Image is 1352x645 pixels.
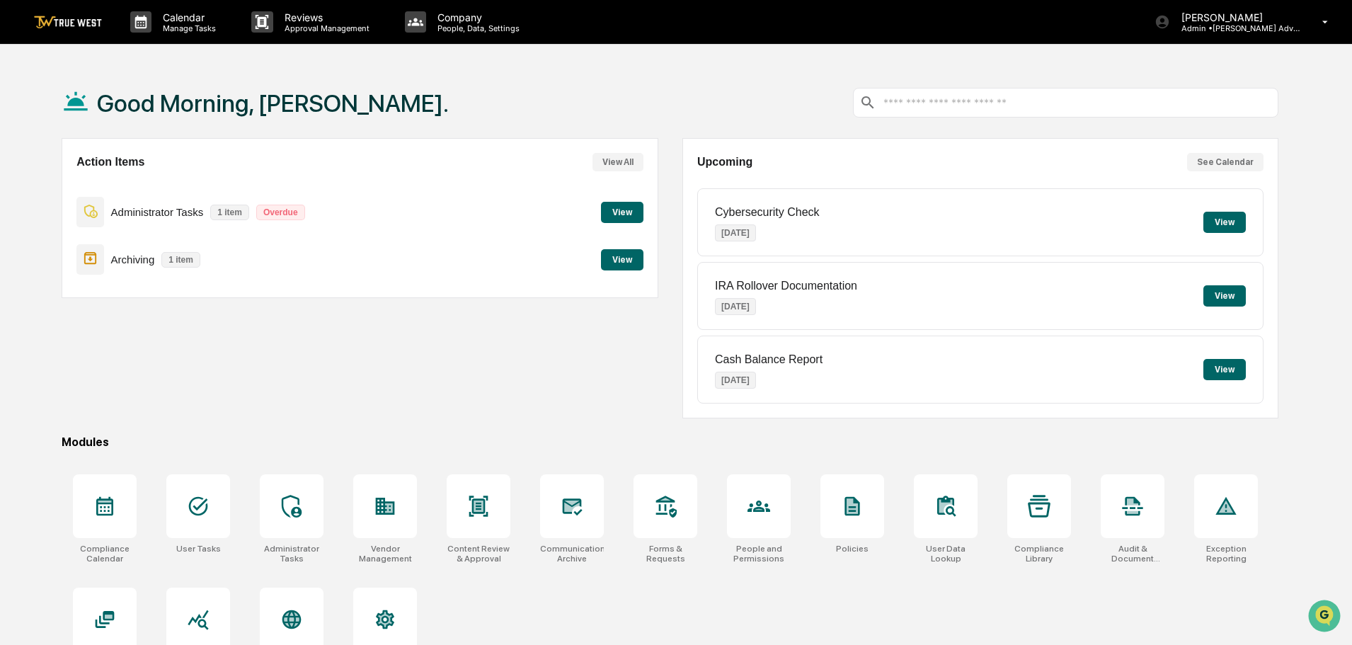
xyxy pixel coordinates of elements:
[14,157,95,169] div: Past conversations
[426,11,527,23] p: Company
[210,205,249,220] p: 1 item
[8,284,97,309] a: 🖐️Preclearance
[64,108,232,122] div: Start new chat
[540,544,604,564] div: Communications Archive
[125,231,154,242] span: [DATE]
[44,193,115,204] span: [PERSON_NAME]
[1203,285,1246,307] button: View
[1194,544,1258,564] div: Exception Reporting
[14,108,40,134] img: 1746055101610-c473b297-6a78-478c-a979-82029cc54cd1
[715,298,756,315] p: [DATE]
[14,217,37,240] img: Tammy Steffen
[97,284,181,309] a: 🗄️Attestations
[1203,212,1246,233] button: View
[219,154,258,171] button: See all
[14,291,25,302] div: 🖐️
[14,318,25,329] div: 🔎
[64,122,195,134] div: We're available if you need us!
[697,156,752,169] h2: Upcoming
[103,291,114,302] div: 🗄️
[125,193,154,204] span: [DATE]
[62,435,1278,449] div: Modules
[1170,11,1302,23] p: [PERSON_NAME]
[273,11,377,23] p: Reviews
[151,23,223,33] p: Manage Tasks
[241,113,258,130] button: Start new chat
[118,193,122,204] span: •
[260,544,323,564] div: Administrator Tasks
[1307,598,1345,637] iframe: Open customer support
[715,280,857,292] p: IRA Rollover Documentation
[715,353,823,366] p: Cash Balance Report
[141,351,171,362] span: Pylon
[100,350,171,362] a: Powered byPylon
[601,205,643,218] a: View
[601,202,643,223] button: View
[273,23,377,33] p: Approval Management
[97,89,449,118] h1: Good Morning, [PERSON_NAME].
[8,311,95,336] a: 🔎Data Lookup
[727,544,791,564] div: People and Permissions
[28,316,89,331] span: Data Lookup
[715,372,756,389] p: [DATE]
[30,108,55,134] img: 8933085812038_c878075ebb4cc5468115_72.jpg
[592,153,643,171] button: View All
[353,544,417,564] div: Vendor Management
[1203,359,1246,380] button: View
[426,23,527,33] p: People, Data, Settings
[715,206,820,219] p: Cybersecurity Check
[14,179,37,202] img: Tammy Steffen
[76,156,144,169] h2: Action Items
[601,252,643,266] a: View
[1007,544,1071,564] div: Compliance Library
[161,252,200,268] p: 1 item
[715,224,756,241] p: [DATE]
[447,544,510,564] div: Content Review & Approval
[28,290,91,304] span: Preclearance
[1101,544,1164,564] div: Audit & Document Logs
[634,544,697,564] div: Forms & Requests
[256,205,305,220] p: Overdue
[118,231,122,242] span: •
[836,544,869,554] div: Policies
[151,11,223,23] p: Calendar
[176,544,221,554] div: User Tasks
[14,30,258,52] p: How can we help?
[73,544,137,564] div: Compliance Calendar
[111,253,155,266] p: Archiving
[34,16,102,29] img: logo
[914,544,978,564] div: User Data Lookup
[1170,23,1302,33] p: Admin • [PERSON_NAME] Advisory Group
[117,290,176,304] span: Attestations
[44,231,115,242] span: [PERSON_NAME]
[111,206,204,218] p: Administrator Tasks
[1187,153,1264,171] button: See Calendar
[601,249,643,270] button: View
